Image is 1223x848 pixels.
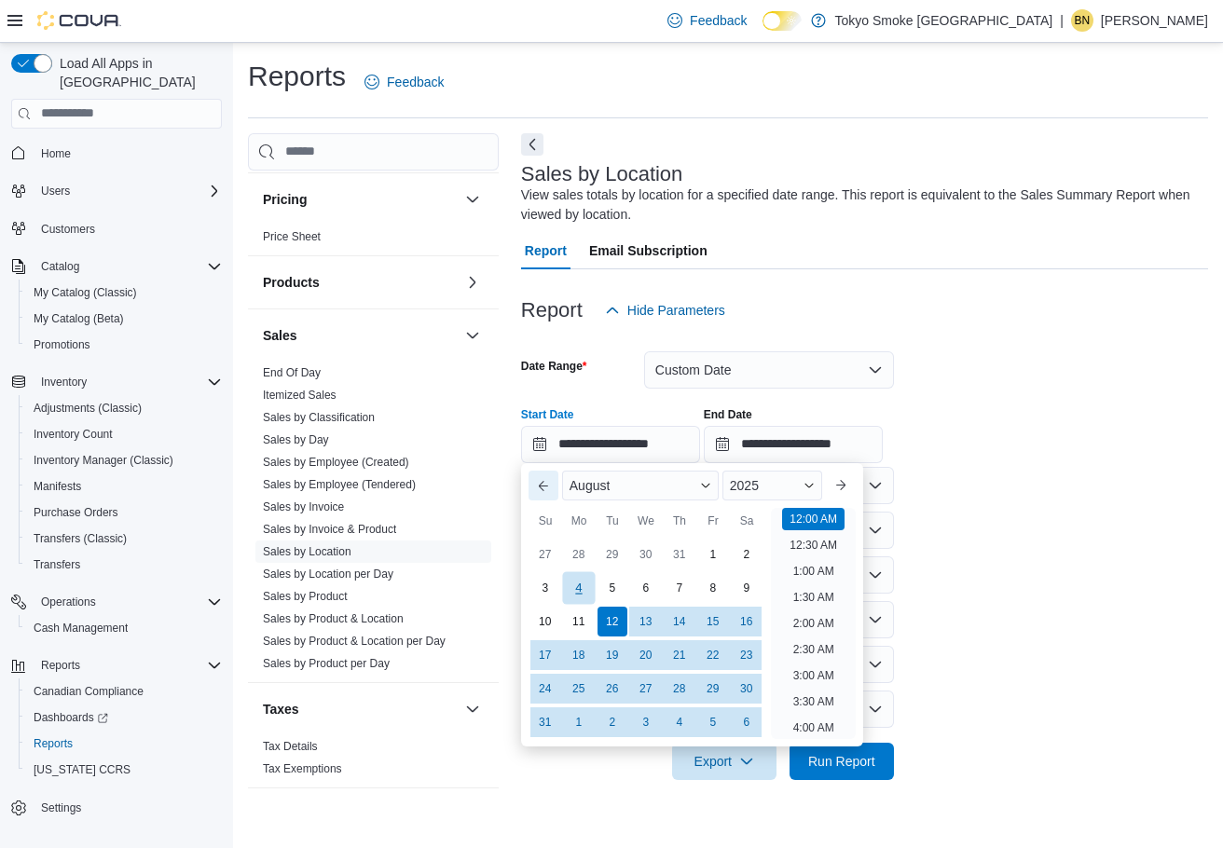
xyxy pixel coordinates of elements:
[34,762,131,777] span: [US_STATE] CCRS
[26,308,222,330] span: My Catalog (Beta)
[26,554,88,576] a: Transfers
[26,308,131,330] a: My Catalog (Beta)
[26,334,222,356] span: Promotions
[387,73,444,91] span: Feedback
[26,281,144,304] a: My Catalog (Classic)
[263,366,321,379] a: End Of Day
[4,369,229,395] button: Inventory
[598,540,627,569] div: day-29
[263,590,348,603] a: Sales by Product
[782,508,845,530] li: 12:00 AM
[263,273,320,292] h3: Products
[34,505,118,520] span: Purchase Orders
[248,226,499,255] div: Pricing
[598,607,627,636] div: day-12
[564,640,594,670] div: day-18
[26,680,222,703] span: Canadian Compliance
[461,324,484,347] button: Sales
[1075,9,1091,32] span: BN
[357,63,451,101] a: Feedback
[730,478,759,493] span: 2025
[598,707,627,737] div: day-2
[598,573,627,603] div: day-5
[665,607,694,636] div: day-14
[263,456,409,469] a: Sales by Employee (Created)
[564,674,594,704] div: day-25
[34,285,137,300] span: My Catalog (Classic)
[771,508,856,739] ul: Time
[34,217,222,240] span: Customers
[26,706,222,729] span: Dashboards
[530,506,560,536] div: Su
[26,554,222,576] span: Transfers
[763,31,763,32] span: Dark Mode
[785,691,841,713] li: 3:30 AM
[263,499,344,514] span: Sales by Invoice
[26,527,222,550] span: Transfers (Classic)
[26,281,222,304] span: My Catalog (Classic)
[4,253,229,280] button: Catalog
[34,371,94,393] button: Inventory
[529,471,558,500] button: Previous Month
[868,568,883,582] button: Open list of options
[598,292,733,329] button: Hide Parameters
[34,371,222,393] span: Inventory
[530,674,560,704] div: day-24
[19,306,229,332] button: My Catalog (Beta)
[826,471,856,500] button: Next month
[26,449,181,472] a: Inventory Manager (Classic)
[263,545,351,558] a: Sales by Location
[698,573,728,603] div: day-8
[665,707,694,737] div: day-4
[763,11,802,31] input: Dark Mode
[263,739,318,754] span: Tax Details
[698,674,728,704] div: day-29
[19,552,229,578] button: Transfers
[263,478,416,491] a: Sales by Employee (Tendered)
[263,230,321,243] a: Price Sheet
[263,568,393,581] a: Sales by Location per Day
[263,389,337,402] a: Itemized Sales
[26,680,151,703] a: Canadian Compliance
[530,540,560,569] div: day-27
[722,471,822,500] div: Button. Open the year selector. 2025 is currently selected.
[4,589,229,615] button: Operations
[34,218,103,240] a: Customers
[248,735,499,787] div: Taxes
[26,732,222,755] span: Reports
[263,611,404,626] span: Sales by Product & Location
[19,499,229,526] button: Purchase Orders
[263,190,458,209] button: Pricing
[26,759,222,781] span: Washington CCRS
[631,640,661,670] div: day-20
[26,449,222,472] span: Inventory Manager (Classic)
[34,684,144,699] span: Canadian Compliance
[785,664,841,687] li: 3:00 AM
[34,710,108,725] span: Dashboards
[263,273,458,292] button: Products
[263,700,299,718] h3: Taxes
[263,567,393,581] span: Sales by Location per Day
[263,410,375,425] span: Sales by Classification
[698,506,728,536] div: Fr
[521,133,543,156] button: Next
[530,573,560,603] div: day-3
[263,326,297,345] h3: Sales
[263,656,390,671] span: Sales by Product per Day
[263,326,458,345] button: Sales
[52,54,222,91] span: Load All Apps in [GEOGRAPHIC_DATA]
[263,477,416,492] span: Sales by Employee (Tendered)
[34,337,90,352] span: Promotions
[19,678,229,704] button: Canadian Compliance
[34,654,88,677] button: Reports
[34,654,222,677] span: Reports
[785,586,841,609] li: 1:30 AM
[19,731,229,757] button: Reports
[627,301,725,320] span: Hide Parameters
[263,455,409,470] span: Sales by Employee (Created)
[525,232,567,269] span: Report
[19,421,229,447] button: Inventory Count
[530,607,560,636] div: day-10
[529,538,763,739] div: August, 2025
[34,531,127,546] span: Transfers (Classic)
